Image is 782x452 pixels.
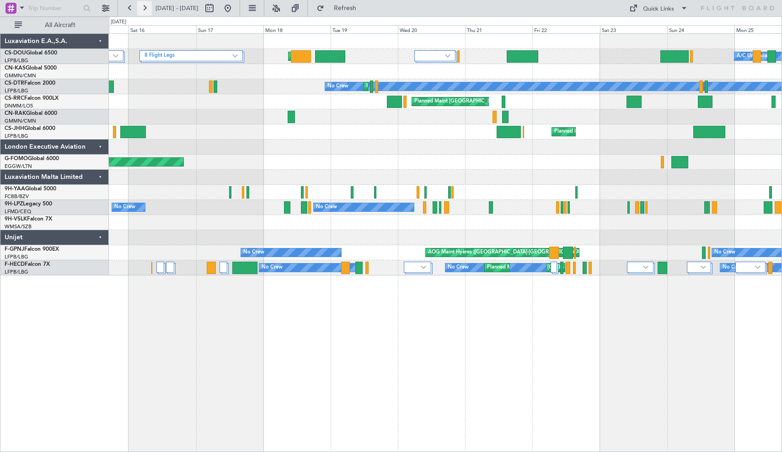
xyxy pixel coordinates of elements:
[5,133,28,140] a: LFPB/LBG
[421,265,426,269] img: arrow-gray.svg
[113,54,118,58] img: arrow-gray.svg
[155,4,198,12] span: [DATE] - [DATE]
[312,1,367,16] button: Refresh
[414,95,558,108] div: Planned Maint [GEOGRAPHIC_DATA] ([GEOGRAPHIC_DATA])
[487,261,631,274] div: Planned Maint [GEOGRAPHIC_DATA] ([GEOGRAPHIC_DATA])
[5,111,57,116] a: CN-RAKGlobal 6000
[5,216,52,222] a: 9H-VSLKFalcon 7X
[643,265,648,269] img: arrow-gray.svg
[10,18,99,32] button: All Aircraft
[28,1,80,15] input: Trip Number
[554,125,698,139] div: Planned Maint [GEOGRAPHIC_DATA] ([GEOGRAPHIC_DATA])
[600,25,667,33] div: Sat 23
[625,1,692,16] button: Quick Links
[5,247,59,252] a: F-GPNJFalcon 900EX
[5,65,57,71] a: CN-KASGlobal 5000
[5,96,59,101] a: CS-RRCFalcon 900LX
[5,223,32,230] a: WMSA/SZB
[5,118,36,124] a: GMMN/CMN
[448,261,469,274] div: No Crew
[465,25,532,33] div: Thu 21
[366,80,413,93] div: Planned Maint Sofia
[24,22,96,28] span: All Aircraft
[327,80,348,93] div: No Crew
[737,49,775,63] div: A/C Unavailable
[129,25,196,33] div: Sat 16
[5,156,28,161] span: G-FOMO
[5,87,28,94] a: LFPB/LBG
[5,208,31,215] a: LFMD/CEQ
[5,253,28,260] a: LFPB/LBG
[5,50,57,56] a: CS-DOUGlobal 6500
[445,54,450,58] img: arrow-gray.svg
[5,81,55,86] a: CS-DTRFalcon 2000
[5,102,33,109] a: DNMM/LOS
[5,216,27,222] span: 9H-VSLK
[262,261,283,274] div: No Crew
[723,261,744,274] div: No Crew
[145,52,232,60] label: 8 Flight Legs
[5,126,55,131] a: CS-JHHGlobal 6000
[243,246,264,259] div: No Crew
[5,247,24,252] span: F-GPNJ
[5,156,59,161] a: G-FOMOGlobal 6000
[5,65,26,71] span: CN-KAS
[196,25,263,33] div: Sun 17
[755,265,761,269] img: arrow-gray.svg
[428,246,583,259] div: AOG Maint Hyères ([GEOGRAPHIC_DATA]-[GEOGRAPHIC_DATA])
[667,25,734,33] div: Sun 24
[5,186,56,192] a: 9H-YAAGlobal 5000
[5,269,28,275] a: LFPB/LBG
[701,265,706,269] img: arrow-gray.svg
[5,111,26,116] span: CN-RAK
[263,25,331,33] div: Mon 18
[714,246,735,259] div: No Crew
[326,5,364,11] span: Refresh
[114,200,135,214] div: No Crew
[5,201,23,207] span: 9H-LPZ
[316,200,337,214] div: No Crew
[643,5,674,14] div: Quick Links
[532,25,600,33] div: Fri 22
[5,201,52,207] a: 9H-LPZLegacy 500
[5,96,24,101] span: CS-RRC
[5,57,28,64] a: LFPB/LBG
[398,25,465,33] div: Wed 20
[5,50,26,56] span: CS-DOU
[331,25,398,33] div: Tue 19
[5,193,29,200] a: FCBB/BZV
[5,81,24,86] span: CS-DTR
[5,72,36,79] a: GMMN/CMN
[111,18,126,26] div: [DATE]
[5,262,50,267] a: F-HECDFalcon 7X
[5,163,32,170] a: EGGW/LTN
[5,126,24,131] span: CS-JHH
[5,262,25,267] span: F-HECD
[232,54,238,58] img: arrow-gray.svg
[5,186,25,192] span: 9H-YAA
